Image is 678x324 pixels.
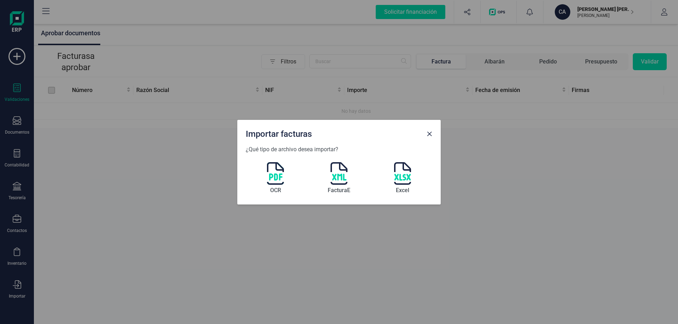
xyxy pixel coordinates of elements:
[396,186,409,195] span: Excel
[246,145,432,154] p: ¿Qué tipo de archivo desea importar?
[331,162,347,185] img: document-icon
[424,128,435,140] button: Close
[270,186,281,195] span: OCR
[267,162,284,185] img: document-icon
[328,186,350,195] span: FacturaE
[394,162,411,185] img: document-icon
[243,126,424,140] div: Importar facturas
